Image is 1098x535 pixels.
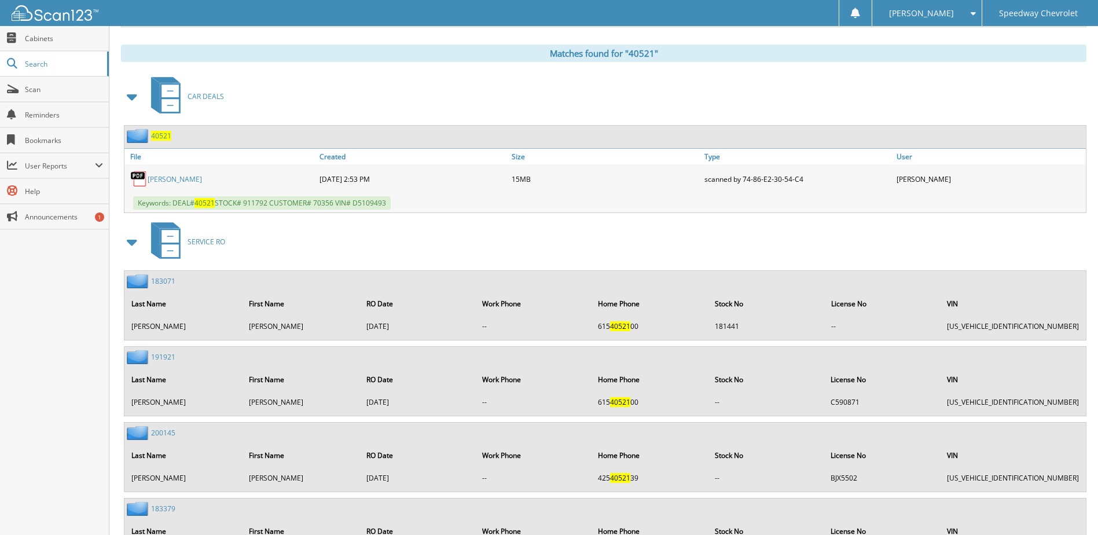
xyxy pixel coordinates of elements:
span: User Reports [25,161,95,171]
div: 1 [95,212,104,222]
th: RO Date [361,292,475,316]
th: Last Name [126,368,242,391]
td: [PERSON_NAME] [126,468,242,488]
span: Reminders [25,110,103,120]
th: Home Phone [592,292,708,316]
td: -- [476,393,591,412]
a: 191921 [151,352,175,362]
span: Cabinets [25,34,103,43]
span: Speedway Chevrolet [999,10,1078,17]
span: Bookmarks [25,135,103,145]
span: 40521 [194,198,215,208]
th: VIN [941,444,1085,467]
th: Stock No [709,368,824,391]
th: License No [825,368,940,391]
th: Last Name [126,444,242,467]
a: Type [702,149,894,164]
div: scanned by 74-86-E2-30-54-C4 [702,167,894,190]
img: scan123-logo-white.svg [12,5,98,21]
span: Search [25,59,101,69]
td: -- [825,317,940,336]
img: folder2.png [127,426,151,440]
td: [DATE] [361,393,475,412]
span: 40521 [610,397,630,407]
div: 15MB [509,167,701,190]
th: License No [825,444,940,467]
span: 40521 [610,473,630,483]
a: Created [317,149,509,164]
th: First Name [243,368,359,391]
td: [DATE] [361,317,475,336]
span: Announcements [25,212,103,222]
td: 181441 [709,317,824,336]
span: SERVICE RO [188,237,225,247]
span: Keywords: DEAL# STOCK# 911792 CUSTOMER# 70356 VIN# D5109493 [133,196,391,210]
td: [US_VEHICLE_IDENTIFICATION_NUMBER] [941,317,1085,336]
a: [PERSON_NAME] [148,174,202,184]
a: 183379 [151,504,175,514]
td: C590871 [825,393,940,412]
td: -- [709,393,824,412]
div: [PERSON_NAME] [894,167,1086,190]
a: File [124,149,317,164]
td: [US_VEHICLE_IDENTIFICATION_NUMBER] [941,393,1085,412]
a: Size [509,149,701,164]
th: VIN [941,368,1085,391]
th: Last Name [126,292,242,316]
th: Home Phone [592,368,708,391]
div: [DATE] 2:53 PM [317,167,509,190]
a: CAR DEALS [144,74,224,119]
a: SERVICE RO [144,219,225,265]
th: Work Phone [476,444,591,467]
th: First Name [243,292,359,316]
td: [PERSON_NAME] [243,393,359,412]
td: [US_VEHICLE_IDENTIFICATION_NUMBER] [941,468,1085,488]
th: RO Date [361,368,475,391]
th: VIN [941,292,1085,316]
td: [PERSON_NAME] [126,393,242,412]
img: folder2.png [127,274,151,288]
td: [PERSON_NAME] [243,468,359,488]
td: [PERSON_NAME] [243,317,359,336]
span: Scan [25,85,103,94]
th: First Name [243,444,359,467]
span: [PERSON_NAME] [889,10,954,17]
a: 183071 [151,276,175,286]
td: 615 00 [592,393,708,412]
img: folder2.png [127,350,151,364]
span: 40521 [610,321,630,331]
td: -- [476,317,591,336]
span: CAR DEALS [188,91,224,101]
img: PDF.png [130,170,148,188]
a: 200145 [151,428,175,438]
span: Help [25,186,103,196]
th: Work Phone [476,292,591,316]
iframe: Chat Widget [1040,479,1098,535]
td: [DATE] [361,468,475,488]
td: -- [709,468,824,488]
th: Work Phone [476,368,591,391]
a: User [894,149,1086,164]
th: Stock No [709,292,824,316]
td: 425 39 [592,468,708,488]
img: folder2.png [127,129,151,143]
td: BJX5502 [825,468,940,488]
th: License No [825,292,940,316]
img: folder2.png [127,501,151,516]
th: Stock No [709,444,824,467]
td: 615 00 [592,317,708,336]
td: -- [476,468,591,488]
a: 40521 [151,131,171,141]
th: RO Date [361,444,475,467]
div: Matches found for "40521" [121,45,1086,62]
td: [PERSON_NAME] [126,317,242,336]
th: Home Phone [592,444,708,467]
